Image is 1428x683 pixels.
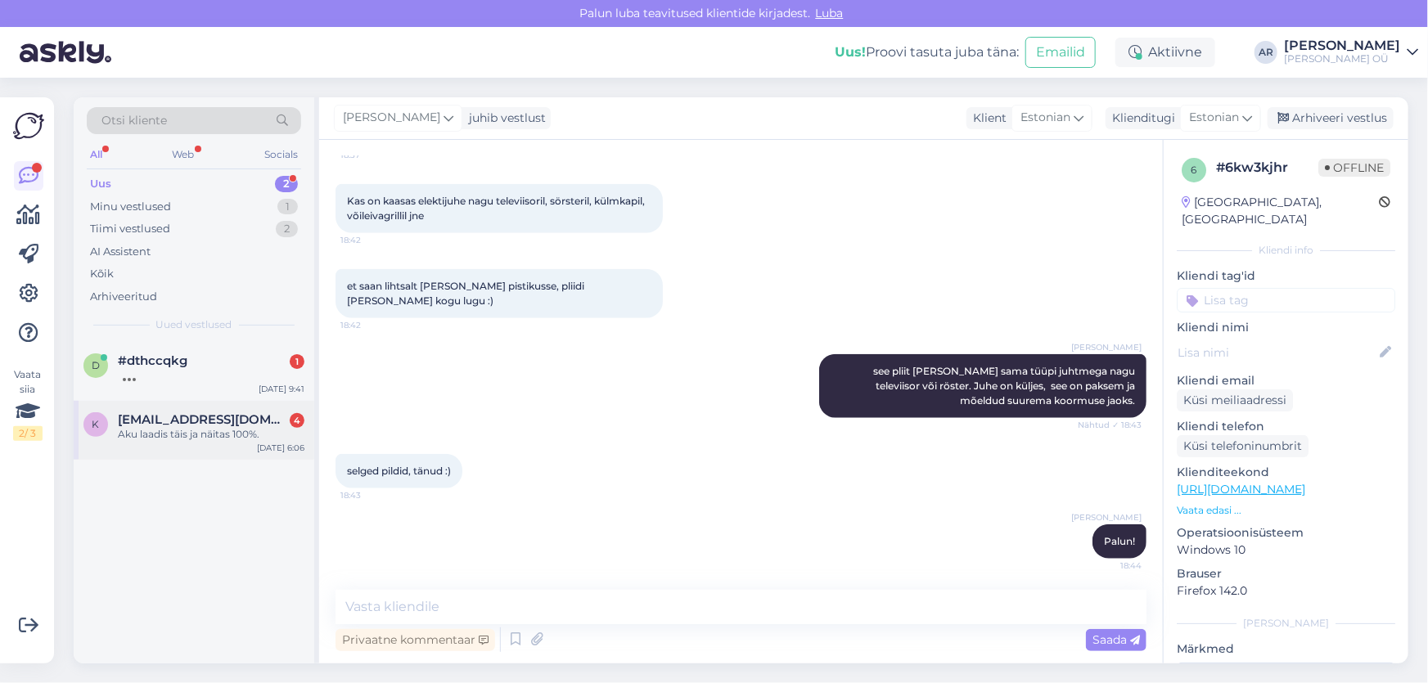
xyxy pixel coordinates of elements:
span: 18:42 [340,234,402,246]
span: see pliit [PERSON_NAME] sama tüüpi juhtmega nagu televiisor või röster. Juhe on küljes, see on pa... [873,365,1137,407]
div: # 6kw3kjhr [1216,158,1318,177]
div: Kliendi info [1177,243,1395,258]
p: Brauser [1177,565,1395,582]
div: 4 [290,413,304,428]
input: Lisa nimi [1178,344,1376,362]
span: Offline [1318,159,1390,177]
div: AI Assistent [90,244,151,260]
span: Estonian [1020,109,1070,127]
p: Firefox 142.0 [1177,582,1395,600]
div: Minu vestlused [90,199,171,215]
span: Nähtud ✓ 18:43 [1078,419,1142,431]
span: d [92,359,100,371]
div: Aktiivne [1115,38,1215,67]
span: 18:44 [1080,559,1142,572]
div: Privaatne kommentaar [336,629,495,651]
p: Kliendi telefon [1177,418,1395,435]
div: [DATE] 9:41 [259,383,304,395]
span: [PERSON_NAME] [1071,511,1142,523]
div: 2 [276,221,298,237]
span: #dthccqkg [118,353,187,368]
div: [GEOGRAPHIC_DATA], [GEOGRAPHIC_DATA] [1182,194,1379,228]
div: Kõik [90,266,114,282]
div: [PERSON_NAME] [1177,616,1395,631]
span: et saan lihtsalt [PERSON_NAME] pistikusse, pliidi [PERSON_NAME] kogu lugu :) [347,280,587,307]
div: Klient [966,110,1007,127]
p: Vaata edasi ... [1177,503,1395,518]
div: 2 [275,176,298,192]
span: [PERSON_NAME] [343,109,440,127]
div: Proovi tasuta juba täna: [835,43,1019,62]
img: Askly Logo [13,110,44,142]
div: [DATE] 6:06 [257,442,304,454]
span: [PERSON_NAME] [1071,341,1142,353]
div: Vaata siia [13,367,43,441]
span: Kas on kaasas elektijuhe nagu televiisoril, sörsteril, külmkapil, võileivagrillil jne [347,195,647,222]
div: All [87,144,106,165]
span: Uued vestlused [156,317,232,332]
div: juhib vestlust [462,110,546,127]
div: Klienditugi [1106,110,1175,127]
span: Estonian [1189,109,1239,127]
button: Emailid [1025,37,1096,68]
b: Uus! [835,44,866,60]
div: [PERSON_NAME] [1284,39,1400,52]
div: 2 / 3 [13,426,43,441]
div: Uus [90,176,111,192]
span: Luba [811,6,849,20]
span: 6 [1192,164,1197,176]
div: Arhiveeri vestlus [1268,107,1394,129]
span: kaubiful@gmail.com [118,412,288,427]
a: [URL][DOMAIN_NAME] [1177,482,1305,497]
p: Kliendi email [1177,372,1395,389]
span: 18:42 [340,319,402,331]
p: Windows 10 [1177,541,1395,559]
span: Palun! [1104,535,1135,547]
div: 1 [277,199,298,215]
span: selged pildid, tänud :) [347,465,451,477]
div: Aku laadis täis ja näitas 100%. [118,427,304,442]
p: Kliendi tag'id [1177,267,1395,285]
div: Socials [261,144,301,165]
input: Lisa tag [1177,288,1395,312]
span: Saada [1092,632,1140,647]
span: Otsi kliente [101,112,167,129]
p: Märkmed [1177,640,1395,658]
div: Web [169,144,198,165]
p: Klienditeekond [1177,464,1395,481]
div: Küsi telefoninumbrit [1177,435,1309,457]
div: Tiimi vestlused [90,221,170,237]
p: Kliendi nimi [1177,319,1395,336]
span: 18:43 [340,489,402,501]
span: k [92,418,100,430]
a: [PERSON_NAME][PERSON_NAME] OÜ [1284,39,1418,65]
div: Arhiveeritud [90,289,157,305]
div: 1 [290,354,304,369]
div: AR [1255,41,1277,64]
div: Küsi meiliaadressi [1177,389,1293,411]
div: [PERSON_NAME] OÜ [1284,52,1400,65]
p: Operatsioonisüsteem [1177,524,1395,541]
